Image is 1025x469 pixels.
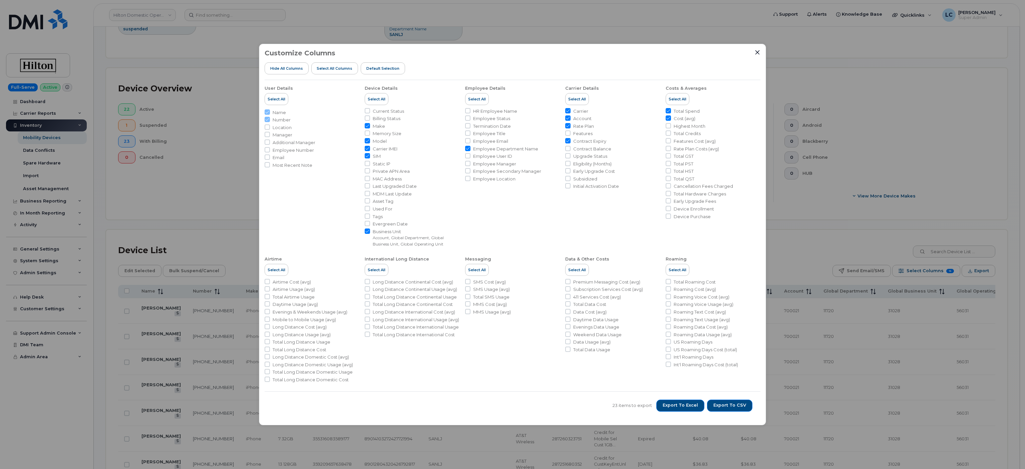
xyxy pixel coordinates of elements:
span: Evenings & Weekends Usage (avg) [273,309,347,315]
span: Make [373,123,385,129]
span: Weekend Data Usage [573,332,622,338]
span: Early Upgrade Cost [573,168,615,174]
span: Roaming Voice Usage (avg) [674,301,733,308]
span: Select All [568,96,586,102]
span: Termination Date [473,123,511,129]
span: Select All [468,267,486,273]
span: Total Data Cost [573,301,606,308]
span: Carrier IMEI [373,146,397,152]
span: Employee Number [273,147,314,153]
span: Device Enrollment [674,206,714,212]
span: Employee User ID [473,153,512,159]
button: Default Selection [361,62,405,74]
span: Select All [568,267,586,273]
span: Location [273,124,292,131]
div: International Long Distance [365,256,429,262]
span: 23 items to export [613,402,652,409]
span: Export to CSV [713,402,746,408]
span: Account [573,115,592,122]
div: Employee Details [465,85,505,91]
button: Export to Excel [656,400,704,412]
span: Employee Department Name [473,146,538,152]
button: Select All [666,93,689,105]
button: Select All [265,264,288,276]
span: Total Credits [674,130,701,137]
span: Manager [273,132,292,138]
span: Tags [373,213,383,220]
span: Upgrade Status [573,153,607,159]
button: Select all Columns [311,62,358,74]
button: Export to CSV [707,400,752,412]
span: 411 Services Cost (avg) [573,294,621,300]
button: Select All [265,93,288,105]
span: Select All [368,96,385,102]
button: Close [754,49,760,55]
div: Costs & Averages [666,85,707,91]
span: SMS Cost (avg) [473,279,506,285]
span: Hide All Columns [270,66,303,71]
span: Select All [468,96,486,102]
span: Total PST [674,161,693,167]
span: Roaming Data Cost (avg) [674,324,728,330]
span: Rate Plan [573,123,594,129]
span: MMS Usage (avg) [473,309,511,315]
span: Export to Excel [663,402,698,408]
span: Long Distance Cost (avg) [273,324,327,330]
span: Select all Columns [317,66,352,71]
span: Employee Email [473,138,508,144]
span: Employee Manager [473,161,516,167]
div: Carrier Details [565,85,599,91]
div: Messaging [465,256,491,262]
span: Total SMS Usage [473,294,509,300]
span: Contract Balance [573,146,611,152]
span: Long Distance Continental Usage (avg) [373,286,457,293]
span: Total Long Distance International Cost [373,332,455,338]
div: User Details [265,85,293,91]
span: Total Spend [674,108,700,114]
div: Device Details [365,85,398,91]
h3: Customize Columns [265,49,335,57]
span: Billing Status [373,115,400,122]
div: Airtime [265,256,282,262]
span: Subsidized [573,176,597,182]
button: Select All [465,93,489,105]
span: Total Long Distance Cost [273,347,326,353]
span: Select All [368,267,385,273]
span: Current Status [373,108,404,114]
span: Total HST [674,168,694,174]
span: Select All [669,96,686,102]
span: Highest Month [674,123,705,129]
span: US Roaming Days [674,339,712,345]
span: Employee Secondary Manager [473,168,541,174]
span: Total Data Usage [573,347,610,353]
span: Total Long Distance International Usage [373,324,459,330]
button: Select All [565,264,589,276]
span: Employee Status [473,115,510,122]
button: Hide All Columns [265,62,309,74]
span: Most Recent Note [273,162,312,168]
span: MMS Cost (avg) [473,301,507,308]
span: Cancellation Fees Charged [674,183,733,189]
span: Number [273,117,291,123]
span: MAC Address [373,176,402,182]
span: Initial Activation Date [573,183,619,189]
span: Select All [268,96,285,102]
span: Premium Messaging Cost (avg) [573,279,640,285]
span: SMS Usage (avg) [473,286,510,293]
span: Long Distance International Usage (avg) [373,317,459,323]
span: Mobile to Mobile Usage (avg) [273,317,336,323]
span: Rate Plan Costs (avg) [674,146,719,152]
span: Total Airtime Usage [273,294,315,300]
span: Last Upgraded Date [373,183,417,189]
span: Cost (avg) [674,115,695,122]
span: Roaming Text Usage (avg) [674,317,730,323]
span: Airtime Cost (avg) [273,279,311,285]
span: SIM [373,153,381,159]
span: Int'l Roaming Days Cost (total) [674,362,738,368]
span: Total Long Distance Continental Cost [373,301,453,308]
iframe: Messenger Launcher [996,440,1020,464]
button: Select All [365,93,388,105]
div: Roaming [666,256,687,262]
span: Employee Location [473,176,516,182]
span: Eligibility (Months) [573,161,612,167]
